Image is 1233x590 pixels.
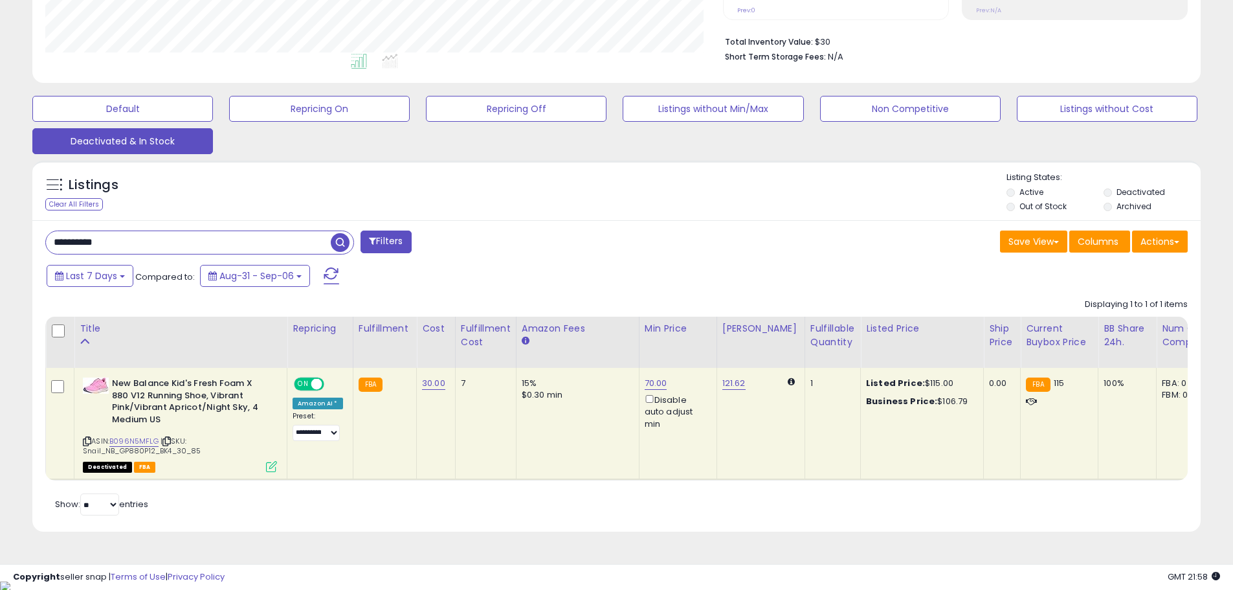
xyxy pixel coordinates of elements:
div: 100% [1104,378,1146,389]
div: $115.00 [866,378,973,389]
div: Clear All Filters [45,198,103,210]
div: Repricing [293,322,348,335]
div: $0.30 min [522,389,629,401]
div: Title [80,322,282,335]
div: Amazon AI * [293,398,343,409]
small: Prev: 0 [737,6,755,14]
div: Preset: [293,412,343,441]
div: Min Price [645,322,711,335]
span: All listings that are unavailable for purchase on Amazon for any reason other than out-of-stock [83,462,132,473]
span: Last 7 Days [66,269,117,282]
div: Cost [422,322,450,335]
h5: Listings [69,176,118,194]
div: FBA: 0 [1162,378,1205,389]
span: 115 [1054,377,1064,389]
span: 2025-09-14 21:58 GMT [1168,571,1220,583]
p: Listing States: [1006,172,1201,184]
strong: Copyright [13,571,60,583]
small: Prev: N/A [976,6,1001,14]
div: 15% [522,378,629,389]
button: Non Competitive [820,96,1001,122]
span: OFF [322,379,343,390]
b: New Balance Kid's Fresh Foam X 880 V12 Running Shoe, Vibrant Pink/Vibrant Apricot/Night Sky, 4 Me... [112,378,269,429]
button: Deactivated & In Stock [32,128,213,154]
label: Deactivated [1116,187,1165,198]
button: Filters [361,231,411,253]
li: $30 [725,33,1178,49]
small: Amazon Fees. [522,335,529,347]
button: Repricing Off [426,96,606,122]
div: BB Share 24h. [1104,322,1151,349]
div: seller snap | | [13,571,225,584]
a: B096N5MFLG [109,436,159,447]
div: $106.79 [866,396,973,407]
span: Aug-31 - Sep-06 [219,269,294,282]
b: Total Inventory Value: [725,36,813,47]
div: ASIN: [83,378,277,471]
div: FBM: 0 [1162,389,1205,401]
img: 41msnGUCK0L._SL40_.jpg [83,378,109,394]
span: Show: entries [55,498,148,510]
div: Current Buybox Price [1026,322,1093,349]
button: Save View [1000,231,1067,253]
a: 70.00 [645,377,667,390]
a: Terms of Use [111,571,166,583]
label: Active [1019,187,1043,198]
div: [PERSON_NAME] [722,322,799,335]
small: FBA [1026,378,1050,392]
div: Listed Price [866,322,978,335]
div: Fulfillment Cost [461,322,511,349]
span: FBA [134,462,156,473]
button: Aug-31 - Sep-06 [200,265,310,287]
div: Displaying 1 to 1 of 1 items [1085,299,1188,311]
label: Archived [1116,201,1151,212]
div: Amazon Fees [522,322,634,335]
div: Fulfillment [359,322,411,335]
a: 30.00 [422,377,445,390]
span: N/A [828,51,843,63]
button: Listings without Min/Max [623,96,803,122]
small: FBA [359,378,383,392]
div: Disable auto adjust min [645,392,707,430]
div: Ship Price [989,322,1015,349]
span: | SKU: Snail_NB_GP880P12_BK4_30_85 [83,436,201,455]
label: Out of Stock [1019,201,1067,212]
span: Columns [1078,235,1118,248]
span: Compared to: [135,271,195,283]
b: Listed Price: [866,377,925,389]
button: Last 7 Days [47,265,133,287]
div: Fulfillable Quantity [810,322,855,349]
div: Num of Comp. [1162,322,1209,349]
b: Business Price: [866,395,937,407]
div: 7 [461,378,506,389]
button: Listings without Cost [1017,96,1197,122]
b: Short Term Storage Fees: [725,51,826,62]
button: Columns [1069,231,1130,253]
a: Privacy Policy [168,571,225,583]
span: ON [295,379,311,390]
div: 1 [810,378,850,389]
button: Default [32,96,213,122]
button: Actions [1132,231,1188,253]
button: Repricing On [229,96,410,122]
a: 121.62 [722,377,746,390]
div: 0.00 [989,378,1010,389]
